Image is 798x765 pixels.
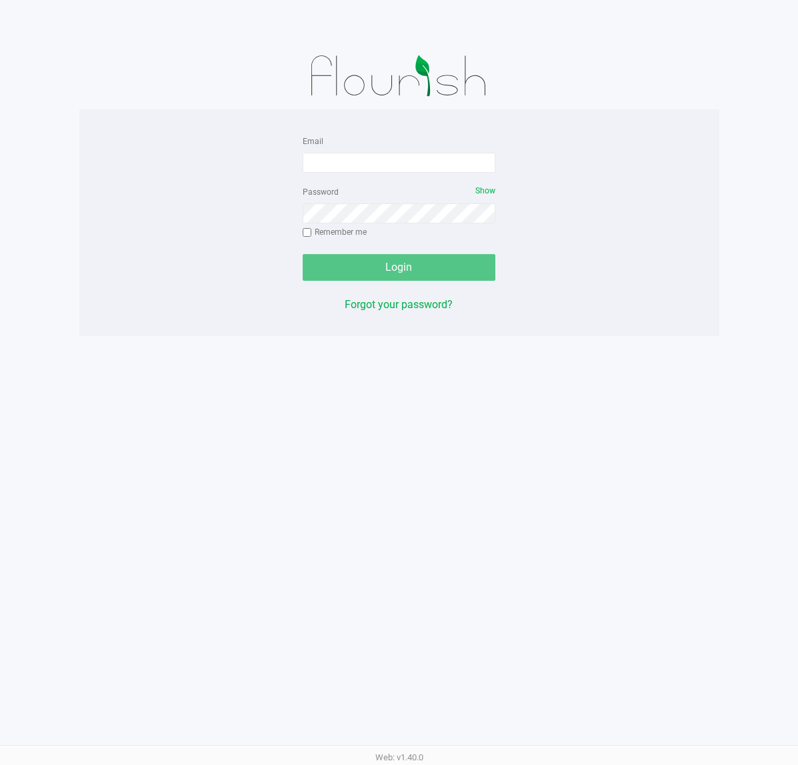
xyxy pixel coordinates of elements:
[303,228,312,237] input: Remember me
[345,297,453,313] button: Forgot your password?
[303,135,323,147] label: Email
[375,752,423,762] span: Web: v1.40.0
[303,186,339,198] label: Password
[303,226,367,238] label: Remember me
[475,186,495,195] span: Show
